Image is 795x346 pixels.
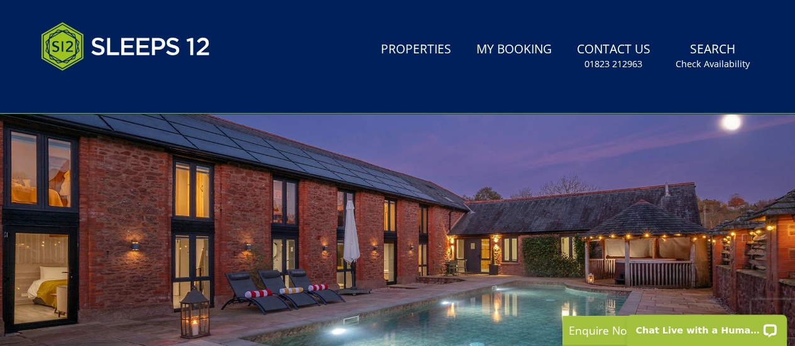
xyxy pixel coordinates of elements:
img: Sleeps 12 [41,15,211,78]
a: SearchCheck Availability [671,36,755,77]
p: Enquire Now [569,322,757,338]
a: My Booking [471,36,557,64]
iframe: LiveChat chat widget [618,306,795,346]
small: 01823 212963 [584,58,642,70]
a: Contact Us01823 212963 [572,36,655,77]
a: Properties [376,36,456,64]
iframe: Customer reviews powered by Trustpilot [35,85,167,96]
small: Check Availability [676,58,750,70]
